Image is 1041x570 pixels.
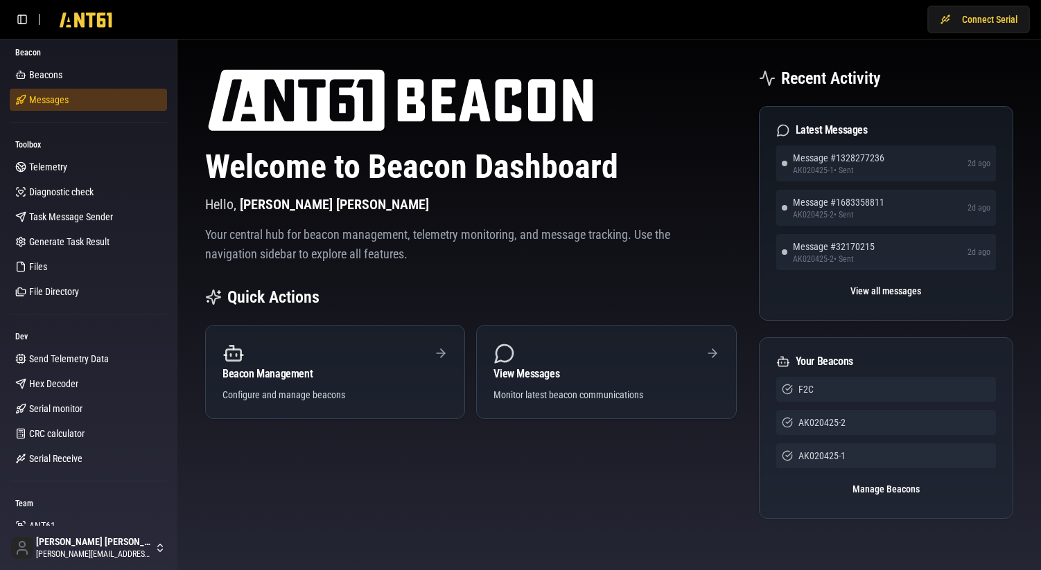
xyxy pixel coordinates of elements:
img: ANT61 logo [205,67,595,134]
span: CRC calculator [29,427,85,440]
span: [PERSON_NAME] [PERSON_NAME] [240,196,429,213]
h2: Recent Activity [781,67,881,89]
a: Hex Decoder [10,373,167,395]
a: Telemetry [10,156,167,178]
a: Files [10,256,167,278]
a: Send Telemetry Data [10,348,167,370]
span: AK020425-2 • Sent [793,253,875,265]
div: Dev [10,326,167,348]
p: Hello, [205,195,737,214]
button: Connect Serial [927,6,1030,33]
span: AK020425-2 [798,416,846,429]
button: Manage Beacons [776,477,996,501]
span: Generate Task Result [29,235,110,249]
div: Beacon Management [222,368,448,380]
span: Diagnostic check [29,185,94,199]
div: Configure and manage beacons [222,388,448,402]
h2: Quick Actions [227,286,320,308]
span: Task Message Sender [29,210,113,224]
span: [PERSON_NAME][EMAIL_ADDRESS][DOMAIN_NAME] [36,549,152,560]
div: Latest Messages [776,123,996,137]
div: Team [10,492,167,515]
span: Hex Decoder [29,377,78,391]
span: Message # 32170215 [793,240,875,253]
span: Serial Receive [29,452,82,465]
a: Serial monitor [10,398,167,420]
div: Monitor latest beacon communications [493,388,719,402]
div: Beacon [10,42,167,64]
span: [PERSON_NAME] [PERSON_NAME] [36,536,152,549]
span: ANT61 [29,519,55,533]
span: 2d ago [968,202,990,213]
a: Serial Receive [10,447,167,470]
a: Generate Task Result [10,231,167,253]
div: Your Beacons [776,355,996,368]
a: Messages [10,89,167,111]
span: AK020425-1 [798,449,846,463]
a: ANT61 [10,515,167,537]
h1: Welcome to Beacon Dashboard [205,150,737,184]
button: [PERSON_NAME] [PERSON_NAME][PERSON_NAME][EMAIL_ADDRESS][DOMAIN_NAME] [6,531,171,564]
span: Send Telemetry Data [29,352,109,366]
div: Toolbox [10,134,167,156]
span: AK020425-1 • Sent [793,165,884,176]
a: Diagnostic check [10,181,167,203]
span: AK020425-2 • Sent [793,209,884,220]
a: CRC calculator [10,422,167,445]
span: F2C [798,382,814,396]
button: View all messages [776,278,996,303]
span: Beacons [29,68,62,82]
a: Beacons [10,64,167,86]
span: Message # 1683358811 [793,195,884,209]
p: Your central hub for beacon management, telemetry monitoring, and message tracking. Use the navig... [205,225,671,264]
a: File Directory [10,280,167,303]
span: Messages [29,93,69,107]
span: Message # 1328277236 [793,151,884,165]
span: 2d ago [968,247,990,258]
span: File Directory [29,285,79,299]
span: Files [29,260,47,274]
a: Task Message Sender [10,206,167,228]
span: 2d ago [968,158,990,169]
span: Telemetry [29,160,67,174]
div: View Messages [493,368,719,380]
span: Serial monitor [29,402,82,416]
